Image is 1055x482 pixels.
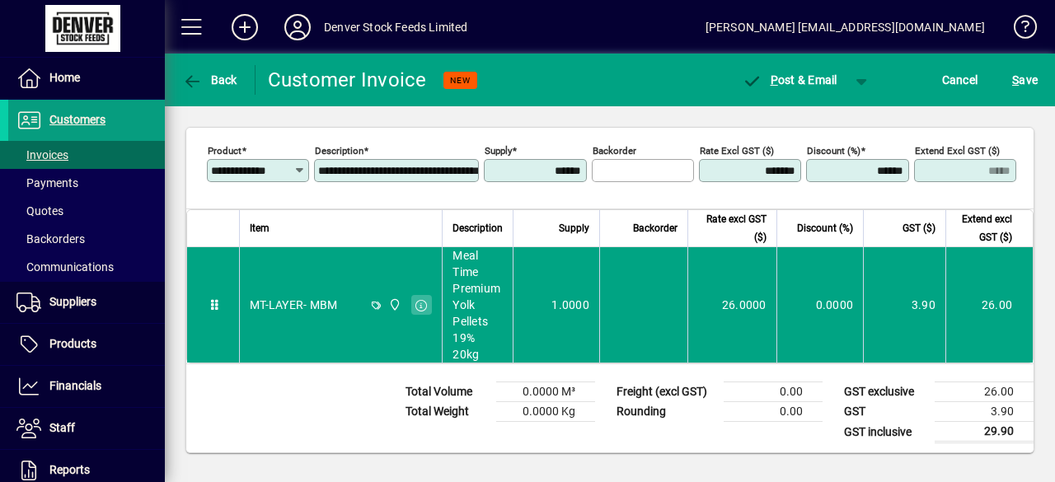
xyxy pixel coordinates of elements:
[734,65,846,95] button: Post & Email
[16,260,114,274] span: Communications
[797,219,853,237] span: Discount (%)
[496,382,595,402] td: 0.0000 M³
[633,219,678,237] span: Backorder
[8,169,165,197] a: Payments
[559,219,589,237] span: Supply
[935,402,1034,422] td: 3.90
[836,382,935,402] td: GST exclusive
[8,225,165,253] a: Backorders
[49,71,80,84] span: Home
[8,141,165,169] a: Invoices
[178,65,241,95] button: Back
[496,402,595,422] td: 0.0000 Kg
[863,247,945,363] td: 3.90
[698,297,766,313] div: 26.0000
[836,422,935,442] td: GST inclusive
[16,148,68,161] span: Invoices
[700,145,774,157] mat-label: Rate excl GST ($)
[8,58,165,99] a: Home
[1012,67,1038,93] span: ave
[915,145,1000,157] mat-label: Extend excl GST ($)
[836,402,935,422] td: GST
[807,145,860,157] mat-label: Discount (%)
[724,402,823,422] td: 0.00
[8,253,165,281] a: Communications
[1012,73,1019,87] span: S
[935,382,1034,402] td: 26.00
[165,65,256,95] app-page-header-button: Back
[8,324,165,365] a: Products
[776,247,864,363] td: 0.0000
[8,197,165,225] a: Quotes
[452,247,503,363] span: Meal Time Premium Yolk Pellets 19% 20kg
[49,463,90,476] span: Reports
[706,14,985,40] div: [PERSON_NAME] [EMAIL_ADDRESS][DOMAIN_NAME]
[324,14,468,40] div: Denver Stock Feeds Limited
[8,282,165,323] a: Suppliers
[938,65,982,95] button: Cancel
[268,67,427,93] div: Customer Invoice
[208,145,241,157] mat-label: Product
[1001,3,1034,57] a: Knowledge Base
[935,422,1034,442] td: 29.90
[397,382,496,402] td: Total Volume
[250,219,270,237] span: Item
[945,247,1033,363] td: 26.00
[724,382,823,402] td: 0.00
[384,296,403,314] span: DENVER STOCKFEEDS LTD
[608,382,724,402] td: Freight (excl GST)
[250,297,337,313] div: MT-LAYER- MBM
[551,297,589,313] span: 1.0000
[450,75,471,86] span: NEW
[218,12,271,42] button: Add
[271,12,324,42] button: Profile
[397,402,496,422] td: Total Weight
[956,210,1012,246] span: Extend excl GST ($)
[942,67,978,93] span: Cancel
[315,145,363,157] mat-label: Description
[182,73,237,87] span: Back
[593,145,636,157] mat-label: Backorder
[16,204,63,218] span: Quotes
[49,421,75,434] span: Staff
[452,219,503,237] span: Description
[49,113,105,126] span: Customers
[1008,65,1042,95] button: Save
[8,366,165,407] a: Financials
[49,295,96,308] span: Suppliers
[608,402,724,422] td: Rounding
[903,219,935,237] span: GST ($)
[49,337,96,350] span: Products
[771,73,778,87] span: P
[16,232,85,246] span: Backorders
[485,145,512,157] mat-label: Supply
[49,379,101,392] span: Financials
[8,408,165,449] a: Staff
[16,176,78,190] span: Payments
[742,73,837,87] span: ost & Email
[698,210,766,246] span: Rate excl GST ($)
